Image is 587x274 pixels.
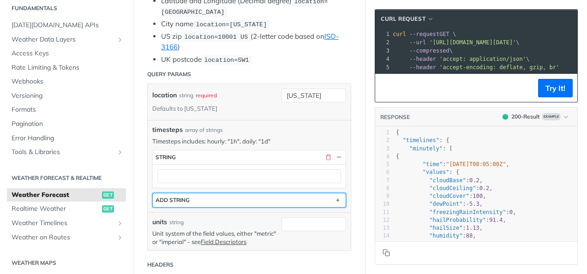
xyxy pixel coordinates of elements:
[375,47,391,55] div: 3
[7,259,126,267] h2: Weather Maps
[503,114,508,119] span: 200
[7,231,126,244] a: Weather on RoutesShow subpages for Weather on Routes
[375,38,391,47] div: 2
[409,48,449,54] span: --compressed
[161,54,351,65] li: UK postcode
[466,232,473,239] span: 88
[396,209,516,215] span: : ,
[375,240,389,248] div: 15
[393,31,406,37] span: curl
[396,201,483,207] span: : ,
[519,241,522,247] span: 0
[375,200,389,208] div: 10
[393,39,520,46] span: \
[375,224,389,232] div: 13
[324,153,332,161] button: Delete
[156,154,176,161] div: string
[429,177,466,184] span: "cloudBase"
[396,241,526,247] span: : ,
[116,234,124,241] button: Show subpages for Weather on Routes
[429,225,462,231] span: "hailSize"
[396,169,459,175] span: : {
[12,49,124,58] span: Access Keys
[375,55,391,63] div: 4
[396,161,509,167] span: : ,
[429,209,506,215] span: "freezingRainIntensity"
[7,188,126,202] a: Weather Forecastget
[469,201,479,207] span: 5.3
[116,220,124,227] button: Show subpages for Weather Timelines
[377,14,437,24] button: cURL Request
[375,145,389,153] div: 3
[179,89,193,102] div: string
[12,148,114,157] span: Tools & Libraries
[402,137,439,143] span: "timelines"
[12,219,114,228] span: Weather Timelines
[380,113,410,122] button: RESPONSE
[156,197,190,203] div: ADD string
[509,209,513,215] span: 0
[12,233,114,242] span: Weather on Routes
[7,75,126,89] a: Webhooks
[511,113,540,121] div: 200 - Result
[446,161,506,167] span: "[DATE]T08:05:00Z"
[381,15,425,23] span: cURL Request
[423,161,443,167] span: "time"
[409,56,436,62] span: --header
[429,193,469,199] span: "cloudCover"
[466,225,479,231] span: 1.13
[161,31,351,53] li: US zip (2-letter code based on )
[161,19,351,30] li: City name
[12,91,124,101] span: Versioning
[152,89,177,102] label: location
[396,129,399,136] span: {
[375,185,389,192] div: 8
[375,63,391,71] div: 5
[380,81,393,95] button: Copy to clipboard
[396,225,483,231] span: : ,
[196,89,217,102] div: required
[393,31,456,37] span: GET \
[466,201,469,207] span: -
[335,153,343,161] button: Hide
[102,191,114,199] span: get
[423,169,449,175] span: "values"
[439,56,526,62] span: 'accept: application/json'
[12,119,124,129] span: Pagination
[196,21,267,28] span: location=[US_STATE]
[152,102,217,115] div: Defaults to [US_STATE]
[375,137,389,144] div: 2
[375,168,389,176] div: 6
[375,216,389,224] div: 12
[429,201,462,207] span: "dewPoint"
[7,131,126,145] a: Error Handling
[396,177,483,184] span: : ,
[147,70,191,78] div: Query Params
[429,217,486,223] span: "hailProbability"
[12,35,114,44] span: Weather Data Layers
[396,232,476,239] span: : ,
[396,217,506,223] span: : ,
[396,153,399,160] span: {
[7,103,126,117] a: Formats
[152,229,277,246] p: Unit system of the field values, either "metric" or "imperial" - see
[393,56,529,62] span: \
[147,261,174,269] div: Headers
[393,48,453,54] span: \
[375,129,389,137] div: 1
[473,193,483,199] span: 100
[429,185,476,191] span: "cloudCeiling"
[396,145,453,152] span: : [
[153,150,346,164] button: string
[201,238,246,245] a: Field Descriptors
[102,205,114,213] span: get
[12,204,100,214] span: Realtime Weather
[498,112,573,121] button: 200200-ResultExample
[375,177,389,185] div: 7
[7,145,126,159] a: Tools & LibrariesShow subpages for Tools & Libraries
[152,217,167,227] label: units
[12,105,124,114] span: Formats
[12,63,124,72] span: Rate Limiting & Tokens
[396,185,493,191] span: : ,
[380,246,393,260] button: Copy to clipboard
